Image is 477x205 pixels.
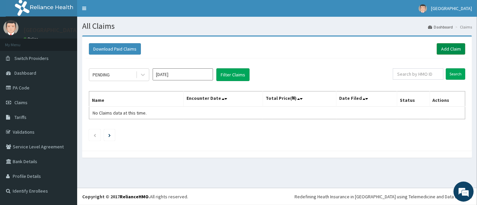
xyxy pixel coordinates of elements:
[336,91,397,107] th: Date Filed
[14,55,49,61] span: Switch Providers
[431,5,472,11] span: [GEOGRAPHIC_DATA]
[77,188,477,205] footer: All rights reserved.
[419,4,427,13] img: User Image
[454,24,472,30] li: Claims
[430,91,465,107] th: Actions
[89,43,141,55] button: Download Paid Claims
[23,27,79,33] p: [GEOGRAPHIC_DATA]
[120,194,149,200] a: RelianceHMO
[93,110,147,116] span: No Claims data at this time.
[428,24,453,30] a: Dashboard
[397,91,430,107] th: Status
[3,20,18,35] img: User Image
[393,68,443,80] input: Search by HMO ID
[14,99,28,106] span: Claims
[82,194,150,200] strong: Copyright © 2017 .
[108,132,111,138] a: Next page
[14,70,36,76] span: Dashboard
[295,193,472,200] div: Redefining Heath Insurance in [GEOGRAPHIC_DATA] using Telemedicine and Data Science!
[263,91,336,107] th: Total Price(₦)
[446,68,465,80] input: Search
[93,132,96,138] a: Previous page
[153,68,213,80] input: Select Month and Year
[82,22,472,30] h1: All Claims
[437,43,465,55] a: Add Claim
[23,37,40,41] a: Online
[184,91,263,107] th: Encounter Date
[14,114,26,120] span: Tariffs
[89,91,184,107] th: Name
[93,71,110,78] div: PENDING
[216,68,250,81] button: Filter Claims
